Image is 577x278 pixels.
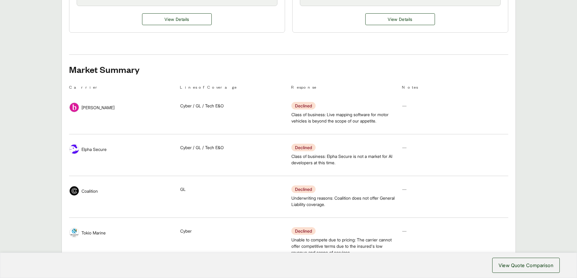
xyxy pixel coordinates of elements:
span: — [402,228,406,234]
th: Response [291,84,397,93]
span: Elpha Secure [81,146,107,152]
img: Coalition logo [70,186,79,195]
span: — [402,187,406,192]
span: Underwriting reasons: Coalition does not offer General Liability coverage. [291,195,397,208]
span: View Details [388,16,412,22]
span: Class of business: Live mapping software for motor vehicles is beyond the scope of our appetite. [291,111,397,124]
img: Tokio Marine logo [70,228,79,237]
th: Notes [402,84,508,93]
button: View Quote Comparison [492,258,560,273]
button: View Details [142,13,212,25]
th: Lines of Coverage [180,84,286,93]
a: Option B details [365,13,435,25]
button: View Details [365,13,435,25]
img: Elpha Secure logo [70,145,79,154]
span: View Details [164,16,189,22]
span: Class of business: Elpha Secure is not a market for AI developers at this time. [291,153,397,166]
span: Cyber / GL / Tech E&O [180,103,224,109]
span: [PERSON_NAME] [81,104,114,111]
span: Tokio Marine [81,230,106,236]
h2: Market Summary [69,64,508,74]
span: Coalition [81,188,98,194]
span: — [402,103,406,108]
th: Carrier [69,84,175,93]
a: Option A details [142,13,212,25]
span: Declined [291,102,316,110]
img: Beazley logo [70,103,79,112]
span: Cyber [180,228,192,234]
span: Declined [291,144,316,151]
span: — [402,145,406,150]
span: View Quote Comparison [499,262,553,269]
span: Declined [291,185,316,193]
span: Declined [291,227,316,235]
span: GL [180,186,186,192]
span: Unable to compete due to pricing: The carrier cannot offer competitive terms due to the insured's... [291,237,397,256]
span: Cyber / GL / Tech E&O [180,144,224,151]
